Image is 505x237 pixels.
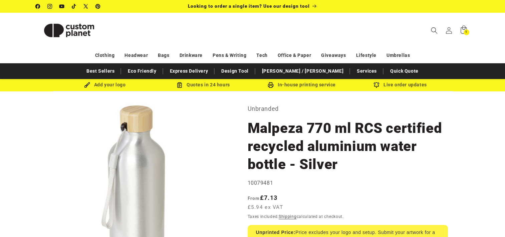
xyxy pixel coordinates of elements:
img: Custom Planet [36,15,102,46]
a: Lifestyle [356,50,376,61]
a: Tech [256,50,267,61]
a: Express Delivery [167,65,212,77]
a: Clothing [95,50,115,61]
div: Taxes included. calculated at checkout. [248,213,448,220]
div: In-house printing service [253,81,351,89]
span: 9 [465,29,467,35]
summary: Search [427,23,442,38]
a: Best Sellers [83,65,118,77]
a: Quick Quote [387,65,422,77]
img: Order updates [373,82,380,88]
a: Giveaways [321,50,346,61]
a: Pens & Writing [213,50,246,61]
strong: £7.13 [248,194,278,201]
div: Add your logo [56,81,154,89]
p: Unbranded [248,103,448,114]
span: From [248,195,260,201]
a: Shipping [279,214,297,219]
a: Services [353,65,380,77]
a: Eco Friendly [124,65,160,77]
strong: Unprinted Price: [256,230,296,235]
a: Office & Paper [278,50,311,61]
div: Live order updates [351,81,450,89]
a: Bags [158,50,169,61]
img: Brush Icon [84,82,90,88]
span: Looking to order a single item? Use our design tool [188,3,310,9]
span: £5.94 ex VAT [248,204,283,211]
h1: Malpeza 770 ml RCS certified recycled aluminium water bottle - Silver [248,119,448,173]
span: 10079481 [248,180,273,186]
div: Quotes in 24 hours [154,81,253,89]
a: [PERSON_NAME] / [PERSON_NAME] [259,65,347,77]
a: Custom Planet [33,13,105,48]
a: Drinkware [180,50,203,61]
a: Design Tool [218,65,252,77]
img: In-house printing [268,82,274,88]
a: Umbrellas [387,50,410,61]
img: Order Updates Icon [177,82,183,88]
a: Headwear [124,50,148,61]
